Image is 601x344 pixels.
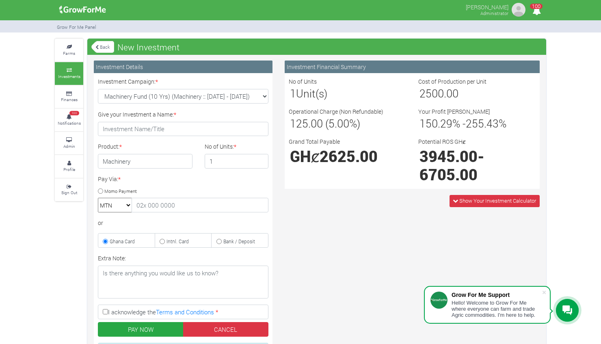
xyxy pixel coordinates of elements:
[98,188,103,194] input: Momo Payment
[205,142,236,151] label: No of Units:
[529,2,545,20] i: Notifications
[98,110,176,119] label: Give your Investment a Name:
[110,238,135,244] small: Ghana Card
[98,122,268,136] input: Investment Name/Title
[115,39,182,55] span: New Investment
[419,164,478,184] span: 6705.00
[289,77,317,86] label: No of Units
[56,2,109,18] img: growforme image
[98,219,268,227] div: or
[61,97,78,102] small: Finances
[285,61,540,73] div: Investment Financial Summary
[216,239,222,244] input: Bank / Deposit
[132,198,268,212] input: 02x 000 0000
[55,132,83,154] a: Admin
[419,146,478,166] span: 3945.00
[55,86,83,108] a: Finances
[91,40,114,54] a: Back
[289,107,383,116] label: Operational Charge (Non Refundable)
[290,147,405,165] h1: GHȼ
[55,109,83,131] a: 100 Notifications
[160,239,165,244] input: Intnl. Card
[418,107,490,116] label: Your Profit [PERSON_NAME]
[530,4,543,9] span: 100
[452,292,542,298] div: Grow For Me Support
[58,120,81,126] small: Notifications
[289,137,340,146] label: Grand Total Payable
[63,143,75,149] small: Admin
[55,155,83,177] a: Profile
[63,167,75,172] small: Profile
[98,322,184,337] button: PAY NOW
[183,322,269,337] a: CANCEL
[69,111,79,116] span: 100
[103,239,108,244] input: Ghana Card
[166,238,189,244] small: Intnl. Card
[480,10,508,16] small: Administrator
[418,77,486,86] label: Cost of Production per Unit
[98,305,268,319] label: I acknowledge the
[419,116,452,130] span: 150.29
[466,116,499,130] span: 255.43
[55,179,83,201] a: Sign Out
[98,175,121,183] label: Pay Via:
[419,117,534,130] h3: % - %
[104,188,137,194] small: Momo Payment
[94,61,272,73] div: Investment Details
[529,8,545,15] a: 100
[223,238,255,244] small: Bank / Deposit
[98,254,126,262] label: Extra Note:
[55,39,83,61] a: Farms
[320,146,378,166] span: 2625.00
[466,2,508,11] p: [PERSON_NAME]
[58,74,80,79] small: Investments
[419,86,458,100] span: 2500.00
[452,300,542,318] div: Hello! Welcome to Grow For Me where everyone can farm and trade Agric commodities. I'm here to help.
[156,308,214,316] a: Terms and Conditions
[418,137,466,146] label: Potential ROS GHȼ
[57,24,96,30] small: Grow For Me Panel
[98,142,122,151] label: Product:
[419,147,534,184] h1: -
[55,62,83,84] a: Investments
[98,77,158,86] label: Investment Campaign:
[61,190,77,195] small: Sign Out
[459,197,536,204] span: Show Your Investment Calculator
[103,309,108,314] input: I acknowledge theTerms and Conditions *
[63,50,75,56] small: Farms
[290,116,360,130] span: 125.00 (5.00%)
[510,2,527,18] img: growforme image
[98,154,192,169] h4: Machinery
[290,86,296,100] span: 1
[290,87,405,100] h3: Unit(s)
